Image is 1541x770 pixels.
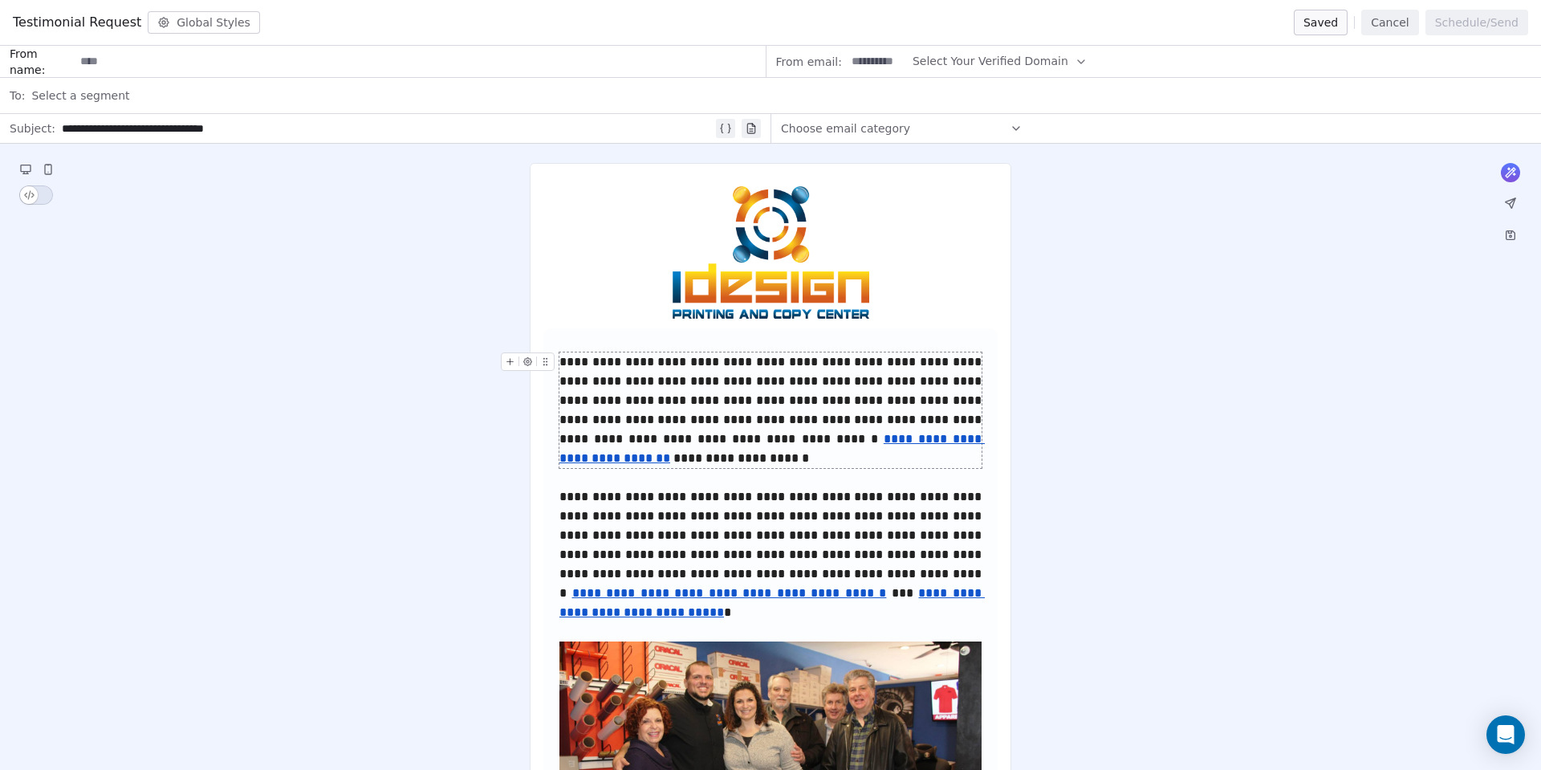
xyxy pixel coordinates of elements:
button: Cancel [1361,10,1418,35]
span: Choose email category [781,120,910,136]
span: Select Your Verified Domain [913,53,1068,70]
button: Saved [1294,10,1348,35]
span: Select a segment [31,88,129,104]
div: Open Intercom Messenger [1486,715,1525,754]
span: To: [10,88,25,104]
span: From email: [776,54,842,70]
span: Testimonial Request [13,13,141,32]
span: From name: [10,46,74,78]
button: Global Styles [148,11,260,34]
button: Schedule/Send [1425,10,1528,35]
span: Subject: [10,120,55,141]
